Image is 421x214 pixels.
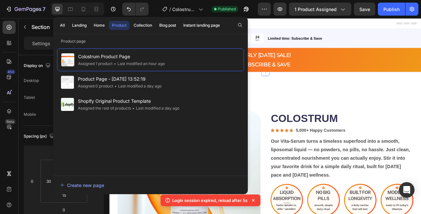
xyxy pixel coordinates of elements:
span: Published [218,6,236,12]
span: • [114,84,117,88]
p: Login session expired, reload after 5s [172,197,247,204]
p: HRS [148,26,153,30]
button: Publish [378,3,405,16]
div: Desktop [24,78,39,84]
p: 5,000+ Happy Customers [233,136,295,144]
div: 32 [165,20,170,26]
div: Undo/Redo [122,3,149,16]
span: Save [359,7,370,12]
div: Instant landing page [183,22,220,28]
button: 7 [3,3,48,16]
div: Open Intercom Messenger [399,182,415,198]
button: Instant landing page [180,21,223,30]
p: MIN [165,26,170,30]
button: Save [354,3,375,16]
div: Beta [5,119,16,124]
div: Create new page [60,182,104,189]
span: / [169,6,171,13]
div: Last modified a day ago [131,105,179,112]
div: Display on [24,61,52,70]
div: Tablet [24,95,35,100]
p: Settings [32,40,50,47]
strong: EARLY [DATE] SALE! [163,42,227,50]
input: 0 [27,176,37,186]
button: 1 product assigned [289,3,351,16]
div: Product [112,22,126,28]
span: Colostrum Product Page [78,53,165,60]
span: Product Page - [DATE] 13:52:19 [78,75,162,83]
span: • [114,61,116,66]
div: Last modified a day ago [113,83,162,89]
button: Product [109,21,129,30]
span: Colostrum Product Page [172,6,196,13]
span: Shopify Original Product Template [78,97,179,105]
p: 7 [42,5,45,13]
p: Section [31,23,85,31]
input: 30px [44,176,54,186]
h1: COLOSTRUM [201,116,380,134]
div: 24 [182,20,187,26]
iframe: Design area [109,18,421,214]
div: 18 [148,20,153,26]
div: Spacing (px) [24,132,56,141]
p: Product page [53,38,248,45]
span: 1 product assigned [295,6,337,13]
p: SEC [182,26,187,30]
div: Blog post [159,22,176,28]
p: Our Vita-Serum turns a timeless superfood into a smooth, liposomal liquid — no powders, no pills,... [202,149,379,201]
div: Collection [134,22,152,28]
span: • [132,106,135,111]
div: Home [94,22,105,28]
button: Home [91,21,108,30]
strong: SUBSCRIBE & SAVE [163,54,226,62]
button: All [57,21,68,30]
button: Landing [69,21,90,30]
div: All [60,22,65,28]
div: 450 [6,69,16,74]
div: Last modified an hour ago [113,60,165,67]
div: Assigned 0 product [78,83,113,89]
input: 15px [58,190,71,200]
div: Assigned the rest of products [78,105,131,112]
div: Mobile [24,112,36,117]
button: Create new page [60,179,241,192]
button: Blog post [156,21,179,30]
button: Collection [131,21,155,30]
p: Limited time: Subscribe & Save [198,22,389,29]
div: Publish [383,6,400,13]
div: Landing [72,22,87,28]
div: Assigned 1 product [78,60,113,67]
